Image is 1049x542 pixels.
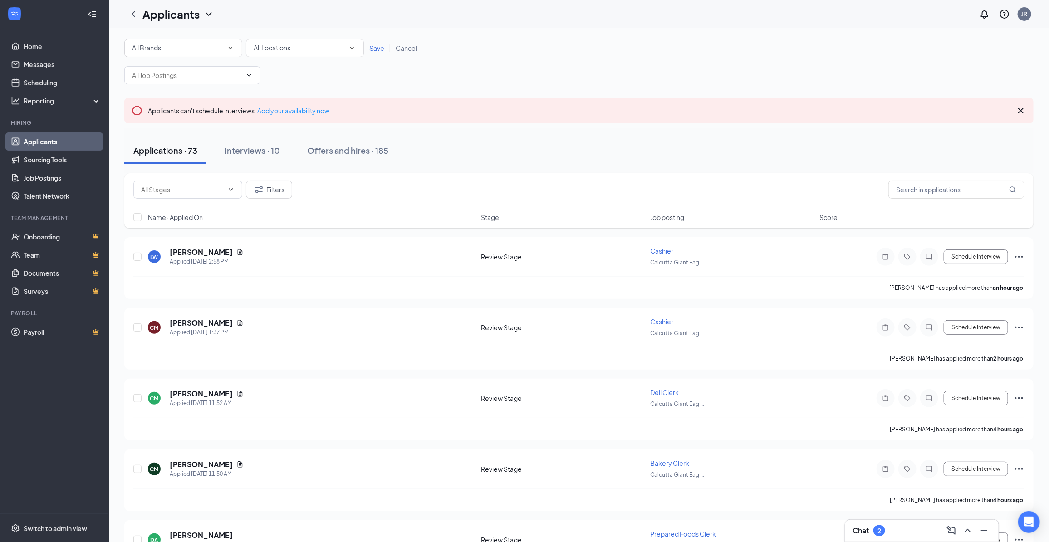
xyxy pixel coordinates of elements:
div: CM [150,465,159,473]
button: Minimize [977,523,991,538]
svg: ChatInactive [924,465,935,473]
svg: Document [236,390,244,397]
svg: Tag [902,395,913,402]
svg: SmallChevronDown [226,44,235,52]
div: Applied [DATE] 2:58 PM [170,257,244,266]
span: Calcutta Giant Eag ... [650,330,704,337]
div: Review Stage [481,252,645,261]
h5: [PERSON_NAME] [170,318,233,328]
a: Messages [24,55,101,73]
button: Schedule Interview [944,320,1008,335]
div: Open Intercom Messenger [1018,511,1040,533]
div: Review Stage [481,464,645,474]
p: [PERSON_NAME] has applied more than . [890,425,1024,433]
svg: ChatInactive [924,395,935,402]
svg: ComposeMessage [946,525,957,536]
svg: ChevronDown [227,186,235,193]
svg: Ellipses [1014,322,1024,333]
span: Deli Clerk [650,388,679,396]
svg: Note [880,465,891,473]
input: All Job Postings [132,70,242,80]
h1: Applicants [142,6,200,22]
span: Score [819,213,838,222]
svg: Error [132,105,142,116]
svg: SmallChevronDown [348,44,356,52]
svg: Settings [11,524,20,533]
div: Offers and hires · 185 [307,145,388,156]
div: Review Stage [481,394,645,403]
input: All Stages [141,185,224,195]
svg: Tag [902,253,913,260]
h5: [PERSON_NAME] [170,530,233,540]
span: Cashier [650,247,673,255]
svg: Collapse [88,10,97,19]
h5: [PERSON_NAME] [170,459,233,469]
svg: Ellipses [1014,464,1024,474]
p: [PERSON_NAME] has applied more than . [889,284,1024,292]
h5: [PERSON_NAME] [170,247,233,257]
span: All Brands [132,44,161,52]
svg: ChevronLeft [128,9,139,20]
span: Prepared Foods Clerk [650,530,716,538]
a: TeamCrown [24,246,101,264]
a: Home [24,37,101,55]
span: Calcutta Giant Eag ... [650,259,704,266]
svg: Filter [254,184,265,195]
span: Name · Applied On [148,213,203,222]
div: Team Management [11,214,99,222]
svg: Minimize [979,525,990,536]
p: [PERSON_NAME] has applied more than . [890,355,1024,362]
svg: QuestionInfo [999,9,1010,20]
div: Payroll [11,309,99,317]
span: Job posting [650,213,684,222]
b: 4 hours ago [993,497,1023,503]
span: Stage [481,213,499,222]
svg: ChatInactive [924,253,935,260]
a: Sourcing Tools [24,151,101,169]
input: Search in applications [888,181,1024,199]
svg: WorkstreamLogo [10,9,19,18]
a: Applicants [24,132,101,151]
button: Schedule Interview [944,462,1008,476]
svg: Ellipses [1014,251,1024,262]
a: SurveysCrown [24,282,101,300]
svg: ChevronUp [962,525,973,536]
div: Review Stage [481,323,645,332]
button: Schedule Interview [944,391,1008,405]
div: JR [1022,10,1028,18]
span: Calcutta Giant Eag ... [650,400,704,407]
div: All Locations [254,43,356,54]
span: Save [369,44,384,52]
span: Applicants can't schedule interviews. [148,107,329,115]
div: Applications · 73 [133,145,197,156]
button: Schedule Interview [944,249,1008,264]
div: Applied [DATE] 11:50 AM [170,469,244,479]
svg: Document [236,249,244,256]
div: Applied [DATE] 11:52 AM [170,399,244,408]
button: Filter Filters [246,181,292,199]
span: Cashier [650,317,673,326]
div: CM [150,395,159,402]
h5: [PERSON_NAME] [170,389,233,399]
svg: Document [236,319,244,327]
svg: ChatInactive [924,324,935,331]
b: an hour ago [993,284,1023,291]
div: Switch to admin view [24,524,87,533]
svg: Tag [902,465,913,473]
a: Talent Network [24,187,101,205]
svg: Analysis [11,96,20,105]
div: CM [150,324,159,332]
svg: ChevronDown [245,72,253,79]
svg: Tag [902,324,913,331]
a: Scheduling [24,73,101,92]
svg: ChevronDown [203,9,214,20]
div: Interviews · 10 [225,145,280,156]
a: Add your availability now [257,107,329,115]
svg: MagnifyingGlass [1009,186,1016,193]
svg: Note [880,395,891,402]
span: Cancel [396,44,417,52]
div: Applied [DATE] 1:37 PM [170,328,244,337]
svg: Ellipses [1014,393,1024,404]
b: 2 hours ago [993,355,1023,362]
